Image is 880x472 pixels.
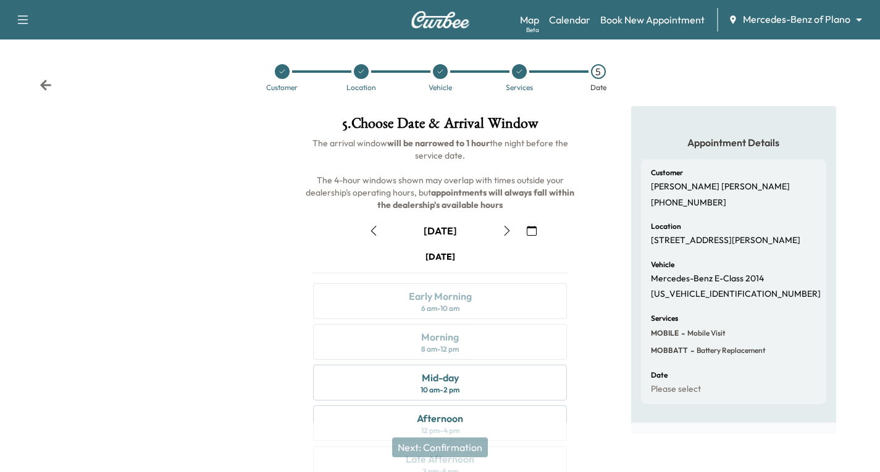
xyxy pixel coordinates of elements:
[743,12,850,27] span: Mercedes-Benz of Plano
[506,84,533,91] div: Services
[651,315,678,322] h6: Services
[651,169,683,176] h6: Customer
[651,261,674,268] h6: Vehicle
[266,84,298,91] div: Customer
[422,370,459,385] div: Mid-day
[549,12,590,27] a: Calendar
[425,250,455,263] div: [DATE]
[424,224,457,238] div: [DATE]
[520,12,539,27] a: MapBeta
[651,181,790,193] p: [PERSON_NAME] [PERSON_NAME]
[651,273,764,284] p: Mercedes-Benz E-Class 2014
[417,411,463,426] div: Afternoon
[651,384,701,395] p: Please select
[688,344,694,357] span: -
[591,64,606,79] div: 5
[429,84,452,91] div: Vehicle
[303,116,577,137] h1: 5 . Choose Date & Arrival Window
[651,346,688,355] span: MOBBATT
[651,197,726,209] p: [PHONE_NUMBER]
[421,385,459,395] div: 10 am - 2 pm
[526,25,539,35] div: Beta
[377,187,576,210] b: appointments will always fall within the dealership's available hours
[651,289,821,300] p: [US_VEHICLE_IDENTIFICATION_NUMBER]
[641,136,826,149] h5: Appointment Details
[590,84,606,91] div: Date
[694,346,766,355] span: Battery Replacement
[600,12,705,27] a: Book New Appointment
[651,371,668,379] h6: Date
[679,327,685,339] span: -
[40,79,52,91] div: Back
[651,235,800,246] p: [STREET_ADDRESS][PERSON_NAME]
[651,223,681,230] h6: Location
[387,138,490,149] b: will be narrowed to 1 hour
[346,84,376,91] div: Location
[651,328,679,338] span: MOBILE
[411,11,470,28] img: Curbee Logo
[685,328,726,338] span: Mobile Visit
[306,138,576,210] span: The arrival window the night before the service date. The 4-hour windows shown may overlap with t...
